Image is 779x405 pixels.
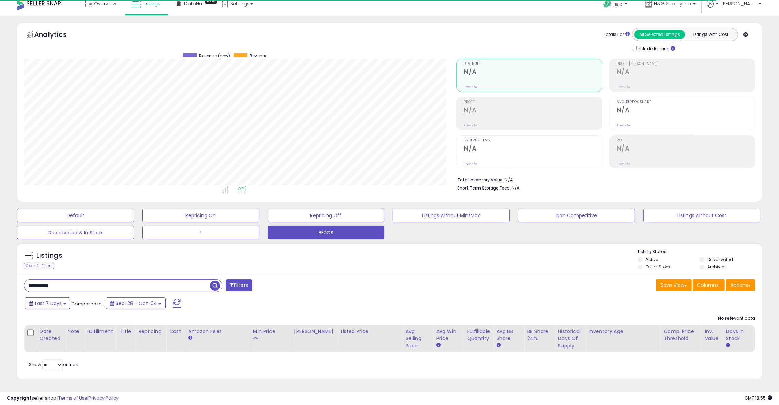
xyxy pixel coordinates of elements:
button: Save View [656,279,692,291]
strong: Copyright [7,395,32,401]
button: Sep-28 - Oct-04 [106,297,166,309]
button: Actions [726,279,755,291]
h2: N/A [617,106,755,115]
small: Amazon Fees. [188,335,192,341]
div: seller snap | | [7,395,119,402]
small: Prev: N/A [464,123,477,127]
span: DataHub [184,0,206,7]
h2: N/A [464,144,602,154]
button: 1 [142,226,259,239]
small: Prev: N/A [464,85,477,89]
a: Privacy Policy [88,395,119,401]
a: Terms of Use [58,395,87,401]
span: Sep-28 - Oct-04 [116,300,157,307]
div: Cost [169,328,182,335]
span: N/A [512,185,520,191]
span: 2025-10-13 18:55 GMT [745,395,772,401]
button: Last 7 Days [25,297,70,309]
div: [PERSON_NAME] [294,328,335,335]
small: Prev: N/A [464,162,477,166]
div: Title [120,328,133,335]
button: Columns [693,279,725,291]
div: Inventory Age [588,328,658,335]
small: Avg BB Share. [496,342,500,348]
div: Clear All Filters [24,263,54,269]
span: Avg. Buybox Share [617,100,755,104]
div: Avg BB Share [496,328,521,342]
label: Deactivated [707,256,733,262]
h2: N/A [617,68,755,77]
div: Historical Days Of Supply [558,328,583,349]
div: Avg Selling Price [405,328,430,349]
small: Prev: N/A [617,85,630,89]
span: Hi [PERSON_NAME] [715,0,756,7]
span: Revenue (prev) [199,53,230,59]
li: N/A [457,175,750,183]
span: Overview [94,0,116,7]
h5: Listings [36,251,62,261]
label: Active [645,256,658,262]
span: Compared to: [71,301,103,307]
div: No relevant data [718,315,755,322]
small: Prev: N/A [617,162,630,166]
div: BB Share 24h. [527,328,552,342]
div: Note [68,328,81,335]
div: Include Returns [627,44,683,52]
button: Repricing Off [268,209,385,222]
small: Avg Win Price. [436,342,440,348]
span: H&G Supply Inc [654,0,691,7]
label: Out of Stock [645,264,670,270]
div: Amazon Fees [188,328,247,335]
b: Short Term Storage Fees: [457,185,511,191]
button: Repricing On [142,209,259,222]
button: Filters [226,279,252,291]
span: Ordered Items [464,139,602,142]
p: Listing States: [638,249,762,255]
div: Inv. value [705,328,720,342]
button: Default [17,209,134,222]
button: BEZOS [268,226,385,239]
span: Show: entries [29,361,78,368]
span: Columns [697,282,719,289]
label: Archived [707,264,726,270]
h2: N/A [617,144,755,154]
span: Revenue [464,62,602,66]
h2: N/A [464,68,602,77]
button: Non Competitive [518,209,635,222]
div: Fulfillable Quantity [467,328,490,342]
button: Listings without Min/Max [393,209,510,222]
span: Listings [143,0,161,7]
div: Date Created [40,328,62,342]
a: Hi [PERSON_NAME] [707,0,761,16]
b: Total Inventory Value: [457,177,504,183]
div: Days In Stock [726,328,751,342]
div: Listed Price [340,328,400,335]
div: Repricing [138,328,163,335]
h5: Analytics [34,30,80,41]
div: Min Price [253,328,288,335]
small: Days In Stock. [726,342,730,348]
div: Avg Win Price [436,328,461,342]
div: Fulfillment [87,328,114,335]
button: Listings without Cost [643,209,760,222]
span: ROI [617,139,755,142]
span: Help [613,1,623,7]
button: All Selected Listings [634,30,685,39]
span: Profit [464,100,602,104]
span: Profit [PERSON_NAME] [617,62,755,66]
span: Revenue [250,53,267,59]
span: Last 7 Days [35,300,62,307]
h2: N/A [464,106,602,115]
div: Totals For [603,31,630,38]
div: Comp. Price Threshold [664,328,699,342]
button: Listings With Cost [685,30,736,39]
button: Deactivated & In Stock [17,226,134,239]
small: Prev: N/A [617,123,630,127]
